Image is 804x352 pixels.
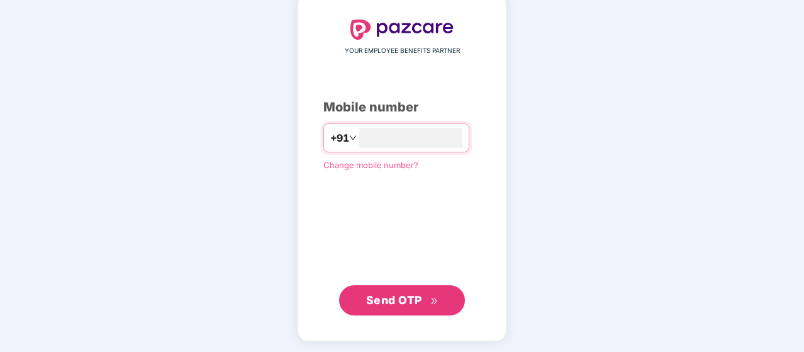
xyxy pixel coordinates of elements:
[345,46,460,56] span: YOUR EMPLOYEE BENEFITS PARTNER
[430,297,438,305] span: double-right
[323,98,481,117] div: Mobile number
[349,134,357,142] span: down
[366,293,422,307] span: Send OTP
[350,20,454,40] img: logo
[330,130,349,146] span: +91
[339,285,465,315] button: Send OTPdouble-right
[323,160,418,170] a: Change mobile number?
